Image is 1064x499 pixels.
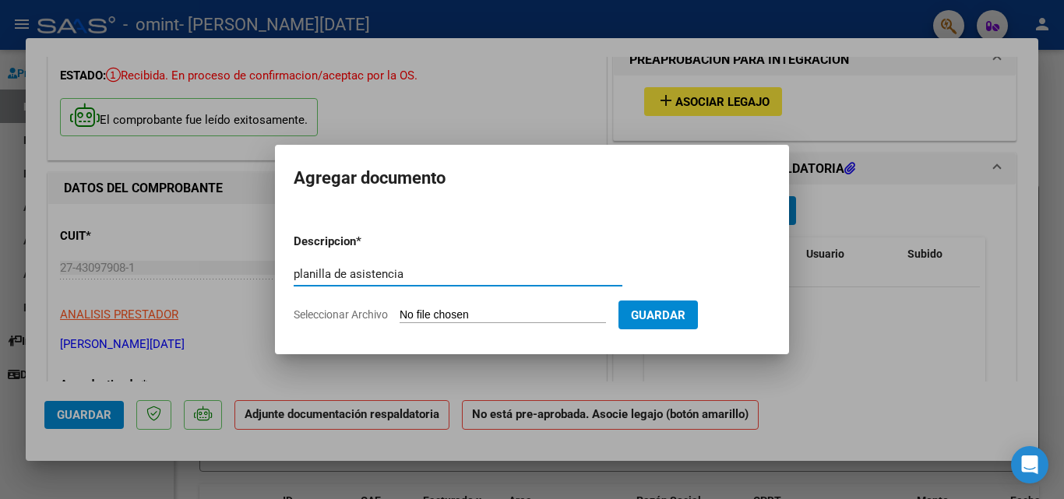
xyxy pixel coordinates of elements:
[631,308,685,322] span: Guardar
[294,163,770,193] h2: Agregar documento
[294,308,388,321] span: Seleccionar Archivo
[294,233,437,251] p: Descripcion
[618,300,698,329] button: Guardar
[1011,446,1048,483] div: Open Intercom Messenger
